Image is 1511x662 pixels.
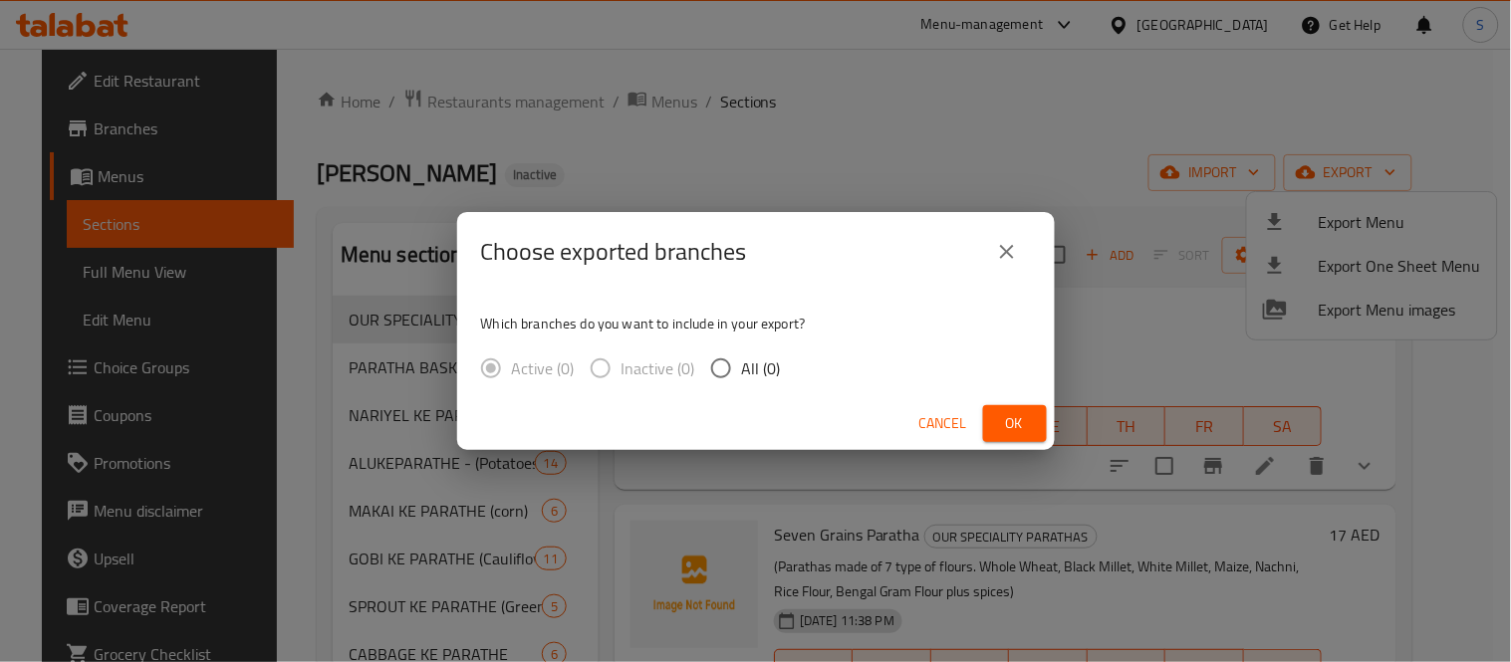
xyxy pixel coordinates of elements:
[622,356,695,380] span: Inactive (0)
[919,411,967,436] span: Cancel
[983,405,1047,442] button: Ok
[999,411,1031,436] span: Ok
[481,314,1031,333] p: Which branches do you want to include in your export?
[481,236,747,268] h2: Choose exported branches
[742,356,781,380] span: All (0)
[983,228,1031,276] button: close
[512,356,575,380] span: Active (0)
[911,405,975,442] button: Cancel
